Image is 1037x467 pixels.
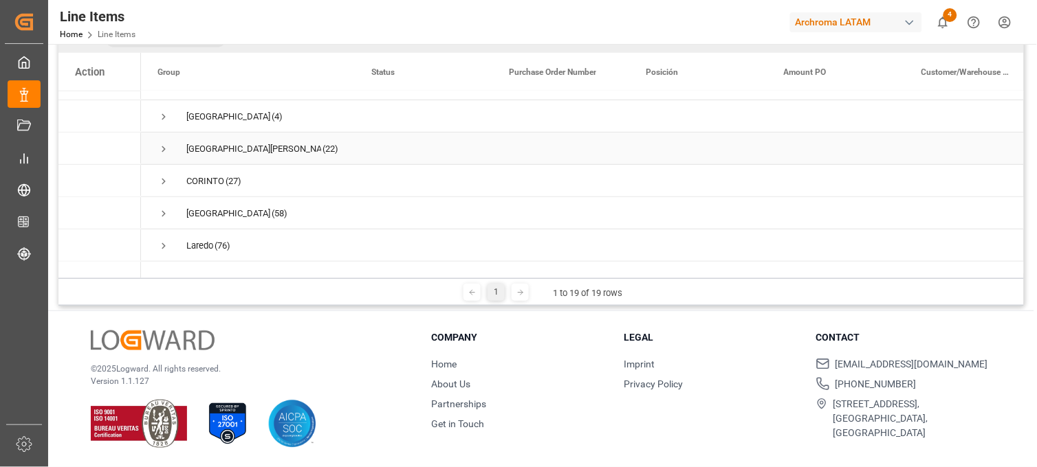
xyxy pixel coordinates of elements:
div: Press SPACE to select this row. [58,165,141,197]
span: Status [371,67,395,77]
div: Archroma LATAM [790,12,922,32]
a: Home [431,358,457,369]
a: Privacy Policy [624,378,683,389]
p: © 2025 Logward. All rights reserved. [91,363,397,375]
a: Home [60,30,83,39]
button: Archroma LATAM [790,9,928,35]
span: Posición [646,67,679,77]
span: Customer/Warehouse Name [921,67,1014,77]
img: Logward Logo [91,330,215,350]
span: Group [157,67,180,77]
a: Imprint [624,358,655,369]
span: [PHONE_NUMBER] [836,377,917,391]
div: Press SPACE to select this row. [58,197,141,229]
a: About Us [431,378,470,389]
div: Line Items [60,6,135,27]
img: ISO 27001 Certification [204,400,252,448]
span: Amount PO [784,67,827,77]
span: 4 [943,8,957,22]
span: (58) [272,198,287,229]
img: AICPA SOC [268,400,316,448]
p: Version 1.1.127 [91,375,397,387]
button: Help Center [959,7,990,38]
span: [STREET_ADDRESS], [GEOGRAPHIC_DATA], [GEOGRAPHIC_DATA] [833,397,992,440]
div: [GEOGRAPHIC_DATA] [186,101,270,133]
span: (22) [323,133,338,165]
a: Get in Touch [431,418,484,429]
div: Press SPACE to select this row. [58,100,141,133]
div: 1 [488,284,505,301]
span: (5) [272,262,283,294]
div: Press SPACE to select this row. [58,133,141,165]
h3: Contact [816,330,992,345]
h3: Company [431,330,607,345]
div: 1 to 19 of 19 rows [553,286,622,300]
span: [EMAIL_ADDRESS][DOMAIN_NAME] [836,357,988,372]
button: show 4 new notifications [928,7,959,38]
div: Press SPACE to select this row. [58,262,141,294]
span: (27) [226,166,241,197]
span: Purchase Order Number [509,67,596,77]
div: [GEOGRAPHIC_DATA][PERSON_NAME] [186,133,321,165]
div: CORINTO [186,166,224,197]
div: [GEOGRAPHIC_DATA] [186,198,270,229]
a: Partnerships [431,398,486,409]
img: ISO 9001 & ISO 14001 Certification [91,400,187,448]
div: Laredo [186,230,213,262]
div: Action [75,66,105,78]
span: (76) [215,230,230,262]
span: (4) [272,101,283,133]
div: [GEOGRAPHIC_DATA] [186,262,270,294]
h3: Legal [624,330,799,345]
div: Press SPACE to select this row. [58,229,141,262]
